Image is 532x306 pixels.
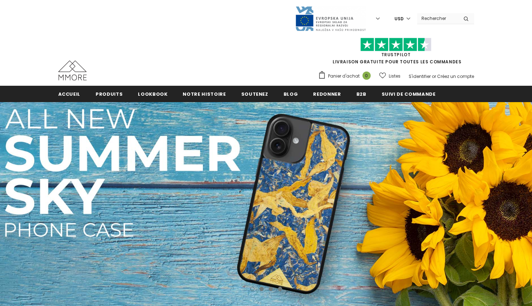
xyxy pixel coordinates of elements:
[360,38,431,52] img: Faites confiance aux étoiles pilotes
[382,91,436,97] span: Suivi de commande
[313,86,341,102] a: Redonner
[269,287,273,291] button: 3
[284,91,298,97] span: Blog
[96,86,123,102] a: Produits
[381,52,411,58] a: TrustPilot
[432,73,436,79] span: or
[417,13,458,23] input: Search Site
[58,86,81,102] a: Accueil
[138,86,167,102] a: Lookbook
[389,73,401,80] span: Listes
[58,60,87,80] img: Cas MMORE
[356,91,366,97] span: B2B
[284,86,298,102] a: Blog
[138,91,167,97] span: Lookbook
[183,86,226,102] a: Notre histoire
[250,287,254,291] button: 1
[382,86,436,102] a: Suivi de commande
[58,91,81,97] span: Accueil
[328,73,360,80] span: Panier d'achat
[295,6,366,32] img: Javni Razpis
[295,15,366,21] a: Javni Razpis
[241,86,268,102] a: soutenez
[96,91,123,97] span: Produits
[362,72,371,80] span: 0
[394,15,404,22] span: USD
[313,91,341,97] span: Redonner
[183,91,226,97] span: Notre histoire
[318,41,474,65] span: LIVRAISON GRATUITE POUR TOUTES LES COMMANDES
[356,86,366,102] a: B2B
[318,71,374,81] a: Panier d'achat 0
[241,91,268,97] span: soutenez
[278,287,282,291] button: 4
[379,70,401,82] a: Listes
[259,287,264,291] button: 2
[409,73,431,79] a: S'identifier
[437,73,474,79] a: Créez un compte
